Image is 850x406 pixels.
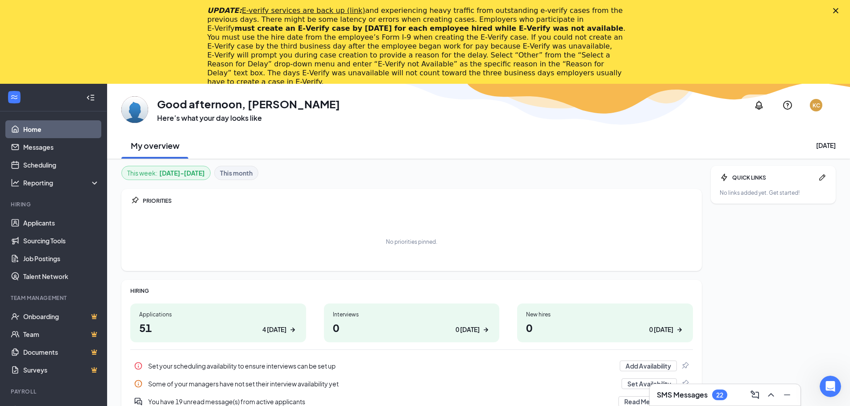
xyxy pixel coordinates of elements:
[649,325,673,334] div: 0 [DATE]
[620,361,677,371] button: Add Availability
[130,303,306,342] a: Applications514 [DATE]ArrowRight
[23,178,100,187] div: Reporting
[130,375,693,393] div: Some of your managers have not set their interview availability yet
[782,390,792,400] svg: Minimize
[23,156,100,174] a: Scheduling
[131,140,179,151] h2: My overview
[11,178,20,187] svg: Analysis
[23,361,100,379] a: SurveysCrown
[324,303,500,342] a: Interviews00 [DATE]ArrowRight
[680,379,689,388] svg: Pin
[134,397,143,406] svg: DoubleChatActive
[720,173,729,182] svg: Bolt
[11,201,98,208] div: Hiring
[680,361,689,370] svg: Pin
[818,173,827,182] svg: Pen
[11,294,98,302] div: Team Management
[386,238,437,246] div: No priorities pinned.
[23,250,100,267] a: Job Postings
[23,308,100,325] a: OnboardingCrown
[130,196,139,205] svg: Pin
[11,388,98,395] div: Payroll
[517,303,693,342] a: New hires00 [DATE]ArrowRight
[456,325,480,334] div: 0 [DATE]
[750,390,760,400] svg: ComposeMessage
[23,325,100,343] a: TeamCrown
[130,375,693,393] a: InfoSome of your managers have not set their interview availability yetSet AvailabilityPin
[157,96,340,111] h1: Good afternoon, [PERSON_NAME]
[23,120,100,138] a: Home
[675,325,684,334] svg: ArrowRight
[779,388,793,402] button: Minimize
[235,24,623,33] b: must create an E‑Verify case by [DATE] for each employee hired while E‑Verify was not available
[288,325,297,334] svg: ArrowRight
[657,390,708,400] h3: SMS Messages
[130,287,693,295] div: HIRING
[121,96,148,123] img: Katlin Curry
[23,138,100,156] a: Messages
[159,168,205,178] b: [DATE] - [DATE]
[220,168,253,178] b: This month
[23,214,100,232] a: Applicants
[207,6,629,86] div: and experiencing heavy traffic from outstanding e-verify cases from the previous days. There migh...
[763,388,777,402] button: ChevronUp
[333,311,491,318] div: Interviews
[134,379,143,388] svg: Info
[766,390,776,400] svg: ChevronUp
[148,397,613,406] div: You have 19 unread message(s) from active applicants
[127,168,205,178] div: This week :
[148,379,616,388] div: Some of your managers have not set their interview availability yet
[333,320,491,335] h1: 0
[23,267,100,285] a: Talent Network
[143,197,693,205] div: PRIORITIES
[242,6,365,15] a: E-verify services are back up (link)
[207,6,365,15] i: UPDATE:
[481,325,490,334] svg: ArrowRight
[157,113,340,123] h3: Here’s what your day looks like
[23,343,100,361] a: DocumentsCrown
[526,311,684,318] div: New hires
[732,174,814,181] div: QUICK LINKS
[139,311,297,318] div: Applications
[526,320,684,335] h1: 0
[820,376,841,397] iframe: Intercom live chat
[23,232,100,250] a: Sourcing Tools
[813,102,820,109] div: KC
[622,378,677,389] button: Set Availability
[134,361,143,370] svg: Info
[754,100,764,111] svg: Notifications
[720,189,827,197] div: No links added yet. Get started!
[833,8,842,13] div: Close
[816,141,836,150] div: [DATE]
[139,320,297,335] h1: 51
[130,357,693,375] a: InfoSet your scheduling availability to ensure interviews can be set upAdd AvailabilityPin
[747,388,761,402] button: ComposeMessage
[86,93,95,102] svg: Collapse
[782,100,793,111] svg: QuestionInfo
[716,391,723,399] div: 22
[148,361,614,370] div: Set your scheduling availability to ensure interviews can be set up
[10,93,19,102] svg: WorkstreamLogo
[262,325,286,334] div: 4 [DATE]
[130,357,693,375] div: Set your scheduling availability to ensure interviews can be set up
